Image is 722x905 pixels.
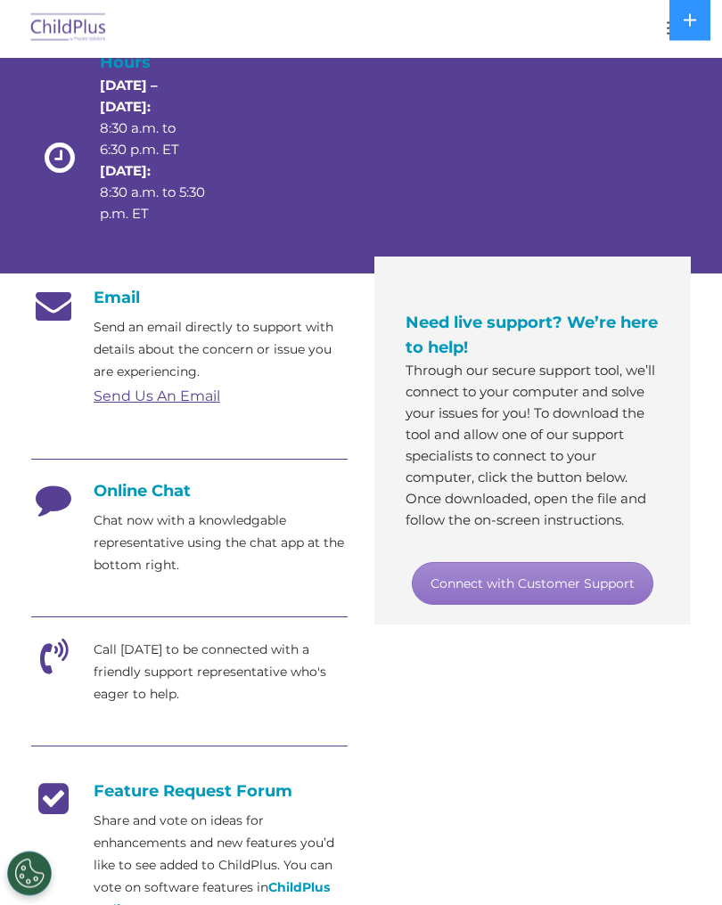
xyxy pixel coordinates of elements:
[94,317,348,384] p: Send an email directly to support with details about the concern or issue you are experiencing.
[27,8,111,50] img: ChildPlus by Procare Solutions
[406,361,660,532] p: Through our secure support tool, we’ll connect to your computer and solve your issues for you! To...
[94,510,348,577] p: Chat now with a knowledgable representative using the chat app at the bottom right.
[100,77,158,116] strong: [DATE] – [DATE]:
[31,289,348,308] h4: Email
[100,163,151,180] strong: [DATE]:
[94,640,348,706] p: Call [DATE] to be connected with a friendly support representative who's eager to help.
[100,76,205,225] p: 8:30 a.m. to 6:30 p.m. ET 8:30 a.m. to 5:30 p.m. ET
[31,482,348,501] h4: Online Chat
[94,388,220,405] a: Send Us An Email
[31,782,348,802] h4: Feature Request Forum
[406,314,658,358] span: Need live support? We’re here to help!
[7,852,52,896] button: Cookies Settings
[100,51,205,76] h4: Hours
[412,563,653,606] a: Connect with Customer Support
